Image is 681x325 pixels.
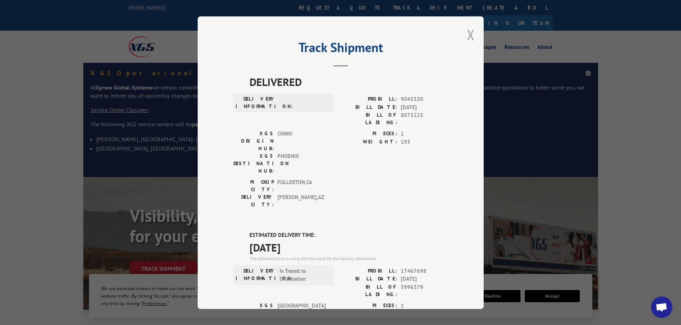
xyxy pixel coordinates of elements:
[233,178,274,193] label: PICKUP CITY:
[277,301,326,324] span: [GEOGRAPHIC_DATA]
[401,103,448,111] span: [DATE]
[341,138,397,146] label: WEIGHT:
[250,231,448,239] label: ESTIMATED DELIVERY TIME:
[467,25,475,44] button: Close modal
[401,283,448,298] span: 5996379
[250,255,448,261] div: The estimated time is using the time zone for the delivery destination.
[401,275,448,283] span: [DATE]
[250,74,448,90] span: DELIVERED
[341,130,397,138] label: PIECES:
[341,283,397,298] label: BILL OF LADING:
[280,267,328,283] span: In Transit to Destination
[277,193,326,208] span: [PERSON_NAME] , AZ
[341,275,397,283] label: BILL DATE:
[401,130,448,138] span: 1
[401,111,448,126] span: 8075225
[236,95,276,110] label: DELIVERY INFORMATION:
[233,301,274,324] label: XGS ORIGIN HUB:
[233,193,274,208] label: DELIVERY CITY:
[250,239,448,255] span: [DATE]
[233,130,274,152] label: XGS ORIGIN HUB:
[233,152,274,175] label: XGS DESTINATION HUB:
[277,130,326,152] span: CHINO
[341,103,397,111] label: BILL DATE:
[401,301,448,310] span: 1
[341,301,397,310] label: PIECES:
[341,267,397,275] label: PROBILL:
[401,267,448,275] span: 17467698
[401,95,448,103] span: 9045330
[341,111,397,126] label: BILL OF LADING:
[277,178,326,193] span: FULLERTON , CA
[401,138,448,146] span: 193
[236,267,276,283] label: DELIVERY INFORMATION:
[233,42,448,56] h2: Track Shipment
[651,296,672,318] a: Open chat
[341,95,397,103] label: PROBILL:
[277,152,326,175] span: PHOENIX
